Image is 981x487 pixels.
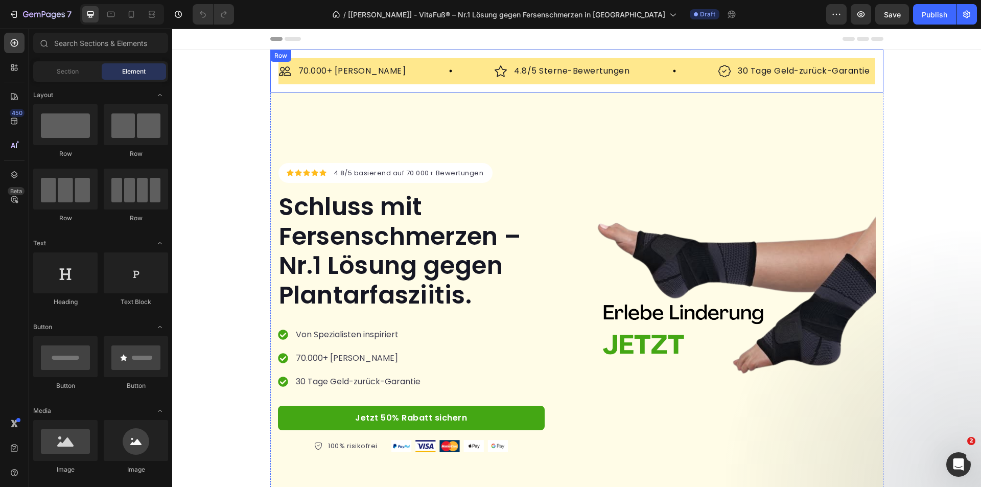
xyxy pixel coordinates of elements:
[161,140,312,150] p: 4.8/5 basierend auf 70.000+ Bewertungen
[33,33,168,53] input: Search Sections & Elements
[104,465,168,474] div: Image
[183,383,295,396] p: Jetzt 50% Rabatt sichern
[33,239,46,248] span: Text
[104,297,168,307] div: Text Block
[348,9,665,20] span: [[PERSON_NAME]] - VitaFuß® – Nr.1 Lösung gegen Fersenschmerzen in [GEOGRAPHIC_DATA]
[152,319,168,335] span: Toggle open
[913,4,956,25] button: Publish
[343,9,346,20] span: /
[10,109,25,117] div: 450
[172,29,981,487] iframe: Design area
[967,437,975,445] span: 2
[546,36,558,49] img: gempages_570928342434317184-cc4b3d12-8f9e-4db1-b5cd-45d5a9ebefa7.svg
[106,163,372,282] h2: Schluss mit Fersenschmerzen – Nr.1 Lösung gegen Plantarfasziitis.
[946,452,971,477] iframe: Intercom live chat
[100,22,117,32] div: Row
[33,406,51,415] span: Media
[884,10,901,19] span: Save
[33,214,98,223] div: Row
[124,323,248,336] p: 70.000+ [PERSON_NAME]
[57,67,79,76] span: Section
[4,4,76,25] button: 7
[219,411,336,424] img: 495611768014373769-47762bdc-c92b-46d1-973d-50401e2847fe.png
[104,149,168,158] div: Row
[67,8,72,20] p: 7
[33,381,98,390] div: Button
[193,4,234,25] div: Undo/Redo
[152,235,168,251] span: Toggle open
[104,214,168,223] div: Row
[152,87,168,103] span: Toggle open
[33,90,53,100] span: Layout
[152,403,168,419] span: Toggle open
[104,381,168,390] div: Button
[8,187,25,195] div: Beta
[124,300,248,312] p: Von Spezialisten inspiriert
[700,10,715,19] span: Draft
[33,149,98,158] div: Row
[342,36,457,49] p: 4.8/5 Sterne-Bewertungen
[33,297,98,307] div: Heading
[124,347,248,359] p: 30 Tage Geld-zurück-Garantie
[875,4,909,25] button: Save
[566,36,697,49] p: 30 Tage Geld-zurück-Garantie
[922,9,947,20] div: Publish
[122,67,146,76] span: Element
[322,36,335,49] img: gempages_570928342434317184-b3a4b54d-33c1-482d-b605-278ccd637ff5.svg
[33,322,52,332] span: Button
[412,97,704,461] img: gempages_570928342434317184-55e5ae1d-92bd-4d5d-9bfe-a43ef9b66b85.png
[156,412,205,423] p: 100% risikofrei
[33,465,98,474] div: Image
[106,377,372,402] a: Jetzt 50% Rabatt sichern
